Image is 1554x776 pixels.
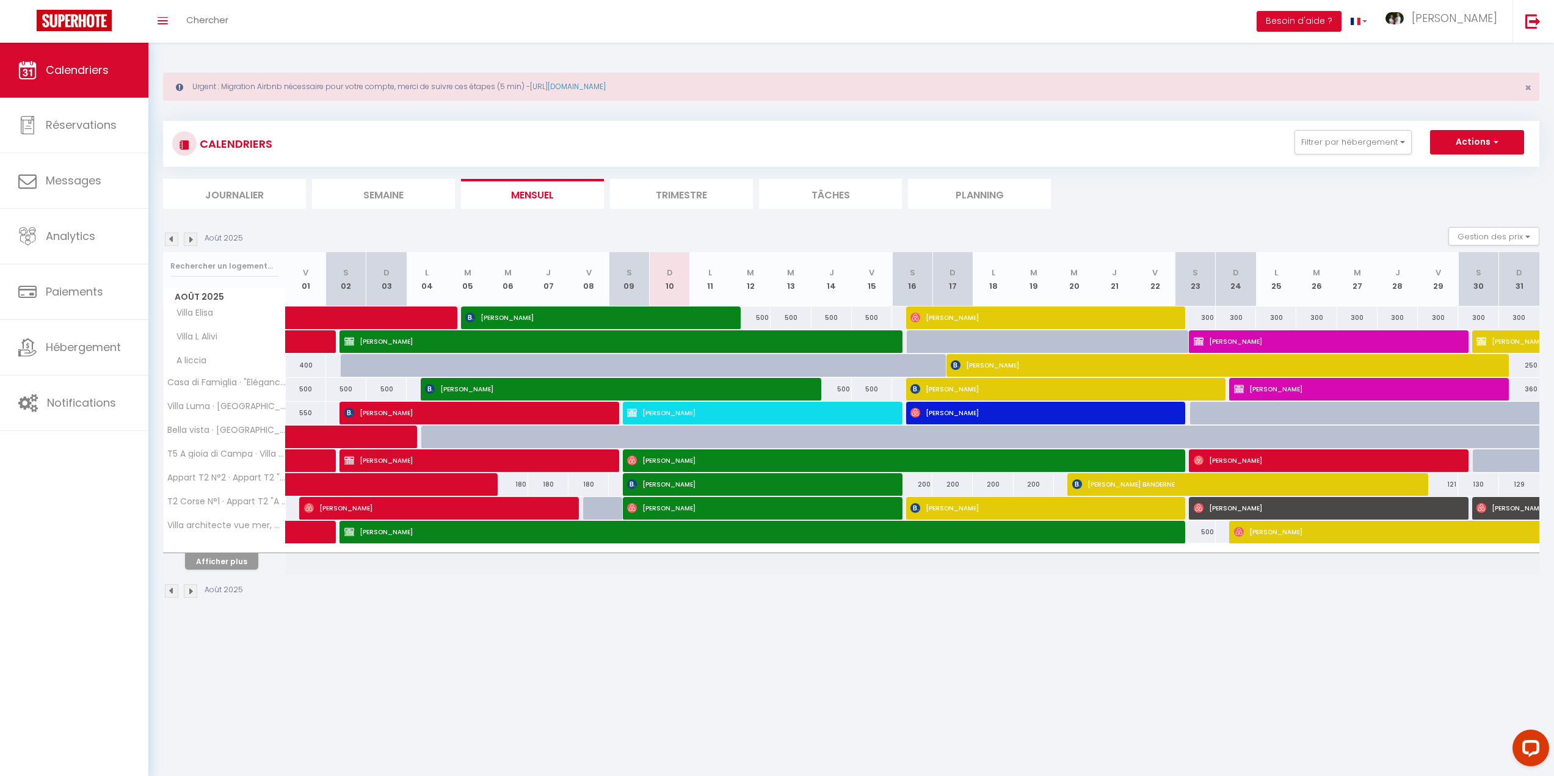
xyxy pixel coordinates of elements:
[165,521,288,530] span: Villa architecte vue mer, maquis
[461,179,604,209] li: Mensuel
[1503,725,1554,776] iframe: LiveChat chat widget
[1418,306,1458,329] div: 300
[528,252,568,306] th: 07
[1378,306,1418,329] div: 300
[1418,252,1458,306] th: 29
[1499,473,1539,496] div: 129
[165,449,288,459] span: T5 A gioia di Campa · Villa contemporaine avec [PERSON_NAME]
[973,473,1013,496] div: 200
[730,306,771,329] div: 500
[343,267,349,278] abbr: S
[1112,267,1117,278] abbr: J
[1256,306,1296,329] div: 300
[1499,354,1539,377] div: 250
[910,267,915,278] abbr: S
[46,339,121,355] span: Hébergement
[1014,473,1054,496] div: 200
[1499,378,1539,401] div: 360
[949,267,956,278] abbr: D
[759,179,902,209] li: Tâches
[1418,473,1458,496] div: 121
[1525,82,1531,93] button: Close
[852,378,892,401] div: 500
[488,252,528,306] th: 06
[170,255,278,277] input: Rechercher un logement...
[504,267,512,278] abbr: M
[1499,306,1539,329] div: 300
[1448,227,1539,245] button: Gestion des prix
[1193,267,1198,278] abbr: S
[205,584,243,596] p: Août 2025
[992,267,995,278] abbr: L
[528,473,568,496] div: 180
[1135,252,1175,306] th: 22
[829,267,834,278] abbr: J
[465,306,721,329] span: [PERSON_NAME]
[164,288,285,306] span: Août 2025
[425,267,429,278] abbr: L
[869,267,874,278] abbr: V
[165,497,288,506] span: T2 Corse N°1 · Appart T2 "A Gioia Di Campa" avec terrasse et clim
[787,267,794,278] abbr: M
[1194,330,1449,353] span: [PERSON_NAME]
[185,553,258,570] button: Afficher plus
[286,252,326,306] th: 01
[1296,252,1337,306] th: 26
[771,306,811,329] div: 500
[627,401,882,424] span: [PERSON_NAME]
[910,306,1166,329] span: [PERSON_NAME]
[344,330,882,353] span: [PERSON_NAME]
[627,449,1164,472] span: [PERSON_NAME]
[464,267,471,278] abbr: M
[747,267,754,278] abbr: M
[892,473,932,496] div: 200
[1385,12,1404,24] img: ...
[344,449,600,472] span: [PERSON_NAME]
[1499,252,1539,306] th: 31
[1476,267,1481,278] abbr: S
[46,228,95,244] span: Analytics
[708,267,712,278] abbr: L
[304,496,559,520] span: [PERSON_NAME]
[1070,267,1078,278] abbr: M
[286,354,326,377] div: 400
[1014,252,1054,306] th: 19
[667,267,673,278] abbr: D
[811,252,852,306] th: 14
[1516,267,1522,278] abbr: D
[165,354,211,368] span: A liccia
[165,473,288,482] span: Appart T2 N°2 · Appart T2 "A Gioia Di Campa" Numero 2
[1216,306,1256,329] div: 300
[1216,252,1256,306] th: 24
[650,252,690,306] th: 10
[1234,377,1489,401] span: [PERSON_NAME]
[852,252,892,306] th: 15
[165,402,288,411] span: Villa Luma · [GEOGRAPHIC_DATA], 3 Chambres avec [PERSON_NAME]
[407,252,447,306] th: 04
[1395,267,1400,278] abbr: J
[1072,473,1408,496] span: [PERSON_NAME] BANDERNE
[46,284,103,299] span: Paiements
[1175,521,1216,543] div: 500
[303,267,308,278] abbr: V
[1458,306,1498,329] div: 300
[366,378,407,401] div: 500
[811,306,852,329] div: 500
[46,173,101,188] span: Messages
[186,13,228,26] span: Chercher
[165,378,288,387] span: Casa di Famiglia · "Élégance [GEOGRAPHIC_DATA] : Maison 3 chambres, Piscine"
[312,179,455,209] li: Semaine
[205,233,243,244] p: Août 2025
[609,252,649,306] th: 09
[1296,306,1337,329] div: 300
[852,306,892,329] div: 500
[46,62,109,78] span: Calendriers
[1378,252,1418,306] th: 28
[1274,267,1278,278] abbr: L
[932,473,973,496] div: 200
[910,377,1206,401] span: [PERSON_NAME]
[586,267,592,278] abbr: V
[1294,130,1412,154] button: Filtrer par hébergement
[1256,252,1296,306] th: 25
